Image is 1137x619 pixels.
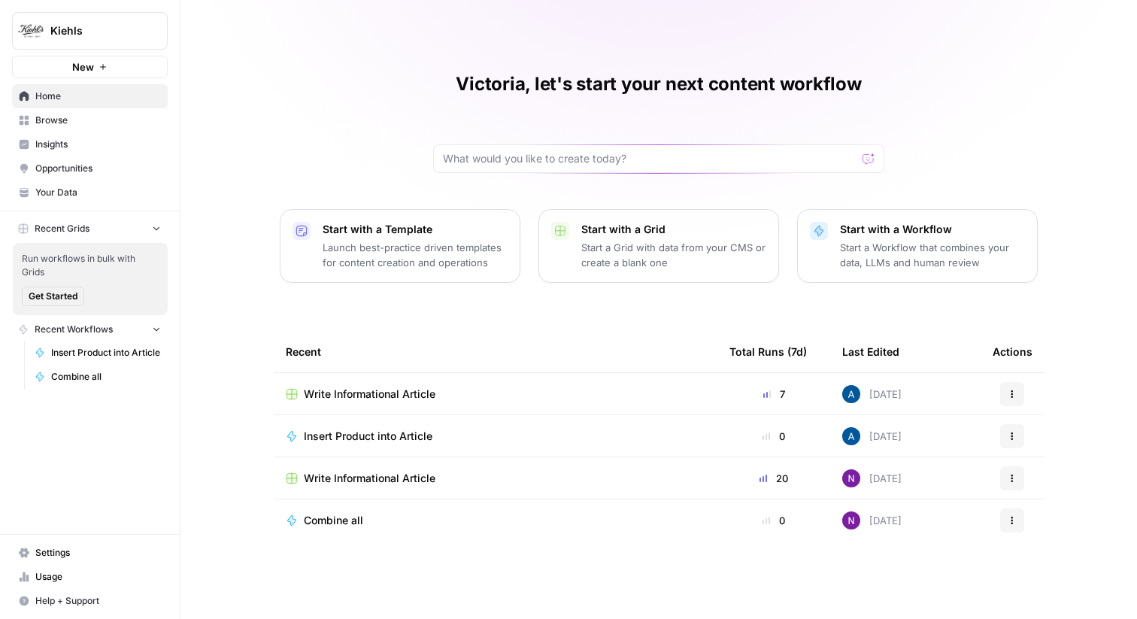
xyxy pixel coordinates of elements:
span: Get Started [29,290,77,303]
button: Help + Support [12,589,168,613]
a: Browse [12,108,168,132]
span: Recent Grids [35,222,89,235]
span: Insert Product into Article [304,429,432,444]
span: Opportunities [35,162,161,175]
button: Start with a GridStart a Grid with data from your CMS or create a blank one [538,209,779,283]
a: Insert Product into Article [28,341,168,365]
a: Write Informational Article [286,387,705,402]
a: Write Informational Article [286,471,705,486]
button: Start with a TemplateLaunch best-practice driven templates for content creation and operations [280,209,520,283]
div: Recent [286,331,705,372]
a: Settings [12,541,168,565]
a: Insights [12,132,168,156]
span: Usage [35,570,161,584]
a: Usage [12,565,168,589]
span: Settings [35,546,161,560]
img: Kiehls Logo [17,17,44,44]
span: Help + Support [35,594,161,608]
div: Actions [993,331,1032,372]
div: [DATE] [842,427,902,445]
p: Start a Workflow that combines your data, LLMs and human review [840,240,1025,270]
h1: Victoria, let's start your next content workflow [456,72,861,96]
button: Get Started [22,287,84,306]
input: What would you like to create today? [443,151,857,166]
div: 7 [729,387,818,402]
div: [DATE] [842,385,902,403]
span: Your Data [35,186,161,199]
span: Combine all [304,513,363,528]
span: New [72,59,94,74]
p: Start a Grid with data from your CMS or create a blank one [581,240,766,270]
p: Launch best-practice driven templates for content creation and operations [323,240,508,270]
p: Start with a Grid [581,222,766,237]
a: Insert Product into Article [286,429,705,444]
img: he81ibor8lsei4p3qvg4ugbvimgp [842,427,860,445]
div: 0 [729,513,818,528]
img: kedmmdess6i2jj5txyq6cw0yj4oc [842,469,860,487]
a: Opportunities [12,156,168,181]
p: Start with a Template [323,222,508,237]
span: Write Informational Article [304,387,435,402]
span: Insert Product into Article [51,346,161,360]
button: Recent Grids [12,217,168,240]
button: Start with a WorkflowStart a Workflow that combines your data, LLMs and human review [797,209,1038,283]
span: Home [35,90,161,103]
span: Kiehls [50,23,141,38]
span: Run workflows in bulk with Grids [22,252,159,279]
a: Combine all [286,513,705,528]
a: Your Data [12,181,168,205]
button: Recent Workflows [12,318,168,341]
div: 0 [729,429,818,444]
div: [DATE] [842,511,902,529]
span: Insights [35,138,161,151]
span: Combine all [51,370,161,384]
a: Combine all [28,365,168,389]
span: Write Informational Article [304,471,435,486]
div: Last Edited [842,331,899,372]
button: New [12,56,168,78]
div: Total Runs (7d) [729,331,807,372]
span: Browse [35,114,161,127]
p: Start with a Workflow [840,222,1025,237]
button: Workspace: Kiehls [12,12,168,50]
a: Home [12,84,168,108]
div: [DATE] [842,469,902,487]
img: he81ibor8lsei4p3qvg4ugbvimgp [842,385,860,403]
span: Recent Workflows [35,323,113,336]
img: kedmmdess6i2jj5txyq6cw0yj4oc [842,511,860,529]
div: 20 [729,471,818,486]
